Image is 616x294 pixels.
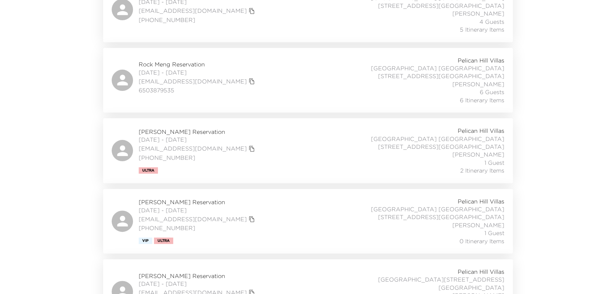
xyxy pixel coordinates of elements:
span: 2 Itinerary Items [460,167,504,174]
a: [EMAIL_ADDRESS][DOMAIN_NAME] [139,145,247,152]
span: [GEOGRAPHIC_DATA] [GEOGRAPHIC_DATA][STREET_ADDRESS][GEOGRAPHIC_DATA] [347,135,504,151]
span: Vip [142,239,149,243]
span: [GEOGRAPHIC_DATA] [GEOGRAPHIC_DATA][STREET_ADDRESS][GEOGRAPHIC_DATA] [347,64,504,80]
span: [DATE] - [DATE] [139,206,257,214]
span: Pelican Hill Villas [458,127,504,135]
span: 6 Guests [480,88,504,96]
a: Rock Meng Reservation[DATE] - [DATE][EMAIL_ADDRESS][DOMAIN_NAME]copy primary member email65038795... [103,48,513,113]
span: 1 Guest [484,229,504,237]
span: Ultra [158,239,170,243]
a: [EMAIL_ADDRESS][DOMAIN_NAME] [139,7,247,15]
span: [PERSON_NAME] Reservation [139,272,257,280]
a: [EMAIL_ADDRESS][DOMAIN_NAME] [139,215,247,223]
button: copy primary member email [247,144,257,154]
span: [PERSON_NAME] [452,10,504,17]
span: [DATE] - [DATE] [139,136,257,143]
span: 0 Itinerary Items [460,237,504,245]
span: 1 Guest [484,159,504,167]
button: copy primary member email [247,214,257,224]
span: [GEOGRAPHIC_DATA] [GEOGRAPHIC_DATA][STREET_ADDRESS][GEOGRAPHIC_DATA] [347,205,504,221]
span: Pelican Hill Villas [458,268,504,276]
span: [PERSON_NAME] Reservation [139,128,257,136]
a: [PERSON_NAME] Reservation[DATE] - [DATE][EMAIL_ADDRESS][DOMAIN_NAME]copy primary member email[PHO... [103,189,513,254]
button: copy primary member email [247,76,257,86]
span: Pelican Hill Villas [458,197,504,205]
button: copy primary member email [247,6,257,16]
span: Ultra [142,168,154,173]
span: [PERSON_NAME] Reservation [139,198,257,206]
span: [DATE] - [DATE] [139,69,257,76]
span: [PHONE_NUMBER] [139,16,257,24]
span: [PERSON_NAME] [452,221,504,229]
span: Pelican Hill Villas [458,56,504,64]
span: Rock Meng Reservation [139,60,257,68]
span: [PERSON_NAME] [452,151,504,158]
span: [PHONE_NUMBER] [139,154,257,162]
span: 5 Itinerary Items [460,26,504,33]
span: [GEOGRAPHIC_DATA][STREET_ADDRESS][GEOGRAPHIC_DATA] [347,276,504,292]
span: 6 Itinerary Items [460,96,504,104]
a: [EMAIL_ADDRESS][DOMAIN_NAME] [139,77,247,85]
span: 4 Guests [479,18,504,26]
a: [PERSON_NAME] Reservation[DATE] - [DATE][EMAIL_ADDRESS][DOMAIN_NAME]copy primary member email[PHO... [103,118,513,183]
span: [PHONE_NUMBER] [139,224,257,232]
span: 6503879535 [139,86,257,94]
span: [PERSON_NAME] [452,80,504,88]
span: [DATE] - [DATE] [139,280,257,288]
